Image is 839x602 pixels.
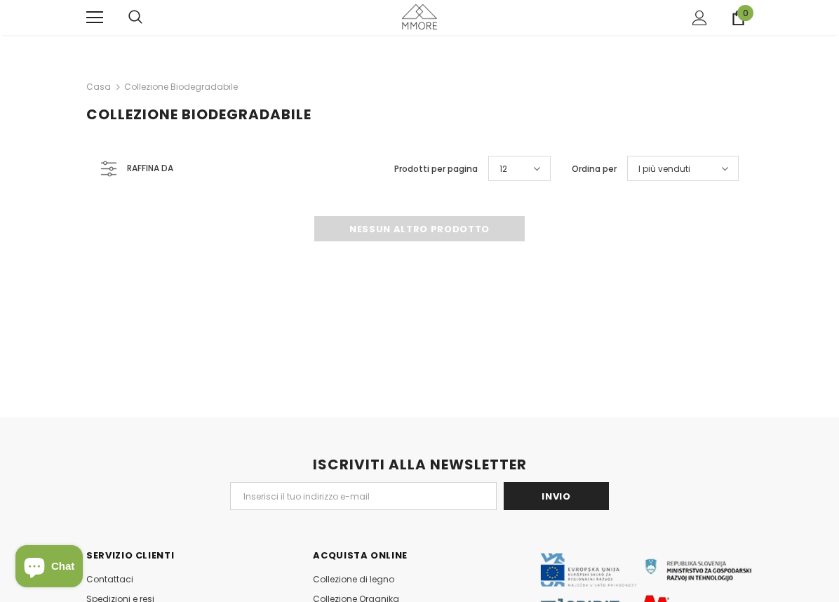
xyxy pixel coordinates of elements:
[313,570,394,589] a: Collezione di legno
[737,5,753,21] span: 0
[638,162,690,176] span: I più venduti
[313,549,408,562] span: Acquista Online
[394,162,478,176] label: Prodotti per pagina
[11,545,87,591] inbox-online-store-chat: Shopify online store chat
[313,573,394,585] span: Collezione di legno
[230,482,497,510] input: Email Address
[86,105,311,124] span: Collezione biodegradabile
[313,455,527,474] span: ISCRIVITI ALLA NEWSLETTER
[572,162,617,176] label: Ordina per
[402,4,437,29] img: Casi MMORE
[86,79,111,95] a: Casa
[124,81,238,93] a: Collezione biodegradabile
[499,162,507,176] span: 12
[127,161,173,176] span: Raffina da
[504,482,609,510] input: Invio
[731,11,746,25] a: 0
[540,581,753,593] a: Javni razpis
